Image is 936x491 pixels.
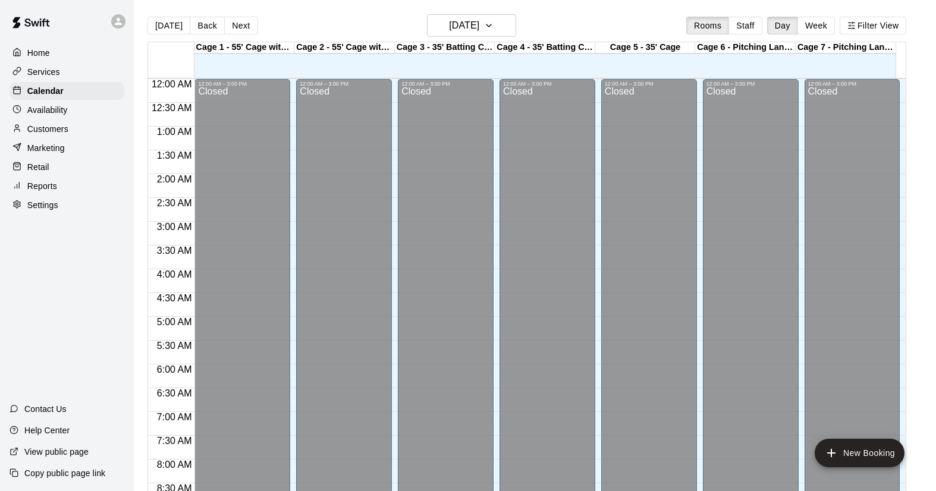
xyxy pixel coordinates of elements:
span: 3:30 AM [154,245,195,256]
button: Staff [728,17,762,34]
span: 4:30 AM [154,293,195,303]
span: 8:00 AM [154,459,195,470]
span: 4:00 AM [154,269,195,279]
div: Cage 7 - Pitching Lane or 70' Cage for live at-bats [796,42,896,53]
p: Help Center [24,424,70,436]
span: 6:30 AM [154,388,195,398]
div: Cage 5 - 35' Cage [595,42,696,53]
p: Home [27,47,50,59]
a: Services [10,63,124,81]
span: 12:00 AM [149,79,195,89]
a: Calendar [10,82,124,100]
div: 12:00 AM – 3:00 PM [503,81,592,87]
div: 12:00 AM – 3:00 PM [300,81,388,87]
h6: [DATE] [449,17,479,34]
div: Cage 1 - 55' Cage with ATEC M3X 2.0 Baseball Pitching Machine [194,42,295,53]
a: Customers [10,120,124,138]
span: 7:00 AM [154,412,195,422]
div: 12:00 AM – 3:00 PM [605,81,693,87]
p: Copy public page link [24,467,105,479]
p: Reports [27,180,57,192]
div: 12:00 AM – 3:00 PM [401,81,490,87]
span: 12:30 AM [149,103,195,113]
button: [DATE] [147,17,190,34]
button: Filter View [840,17,906,34]
p: Retail [27,161,49,173]
p: Availability [27,104,68,116]
button: Next [224,17,257,34]
span: 1:30 AM [154,150,195,160]
button: Back [190,17,225,34]
div: 12:00 AM – 3:00 PM [198,81,287,87]
div: 12:00 AM – 3:00 PM [706,81,795,87]
div: 12:00 AM – 3:00 PM [808,81,897,87]
a: Home [10,44,124,62]
div: Cage 3 - 35' Batting Cage [395,42,495,53]
p: Settings [27,199,58,211]
button: Rooms [686,17,729,34]
span: 3:00 AM [154,222,195,232]
span: 5:30 AM [154,341,195,351]
button: Day [767,17,798,34]
div: Cage 2 - 55' Cage with ATEC M3X 2.0 Baseball Pitching Machine [294,42,395,53]
a: Reports [10,177,124,195]
a: Settings [10,196,124,214]
span: 6:00 AM [154,364,195,374]
span: 2:00 AM [154,174,195,184]
p: Contact Us [24,403,67,415]
a: Marketing [10,139,124,157]
span: 2:30 AM [154,198,195,208]
button: [DATE] [427,14,516,37]
p: View public page [24,446,89,458]
p: Marketing [27,142,65,154]
button: Week [797,17,835,34]
span: 1:00 AM [154,127,195,137]
span: 7:30 AM [154,436,195,446]
span: 5:00 AM [154,317,195,327]
a: Retail [10,158,124,176]
div: Cage 6 - Pitching Lane or Hitting (35' Cage) [695,42,796,53]
button: add [815,439,904,467]
p: Calendar [27,85,64,97]
div: Cage 4 - 35' Batting Cage [495,42,595,53]
p: Services [27,66,60,78]
a: Availability [10,101,124,119]
p: Customers [27,123,68,135]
